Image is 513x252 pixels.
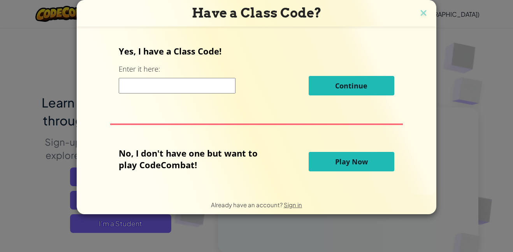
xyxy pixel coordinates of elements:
[309,152,394,171] button: Play Now
[309,76,394,95] button: Continue
[335,81,367,90] span: Continue
[119,147,269,171] p: No, I don't have one but want to play CodeCombat!
[211,201,284,208] span: Already have an account?
[284,201,302,208] a: Sign in
[119,45,394,57] p: Yes, I have a Class Code!
[335,157,368,166] span: Play Now
[192,5,322,21] span: Have a Class Code?
[119,64,160,74] label: Enter it here:
[418,8,429,19] img: close icon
